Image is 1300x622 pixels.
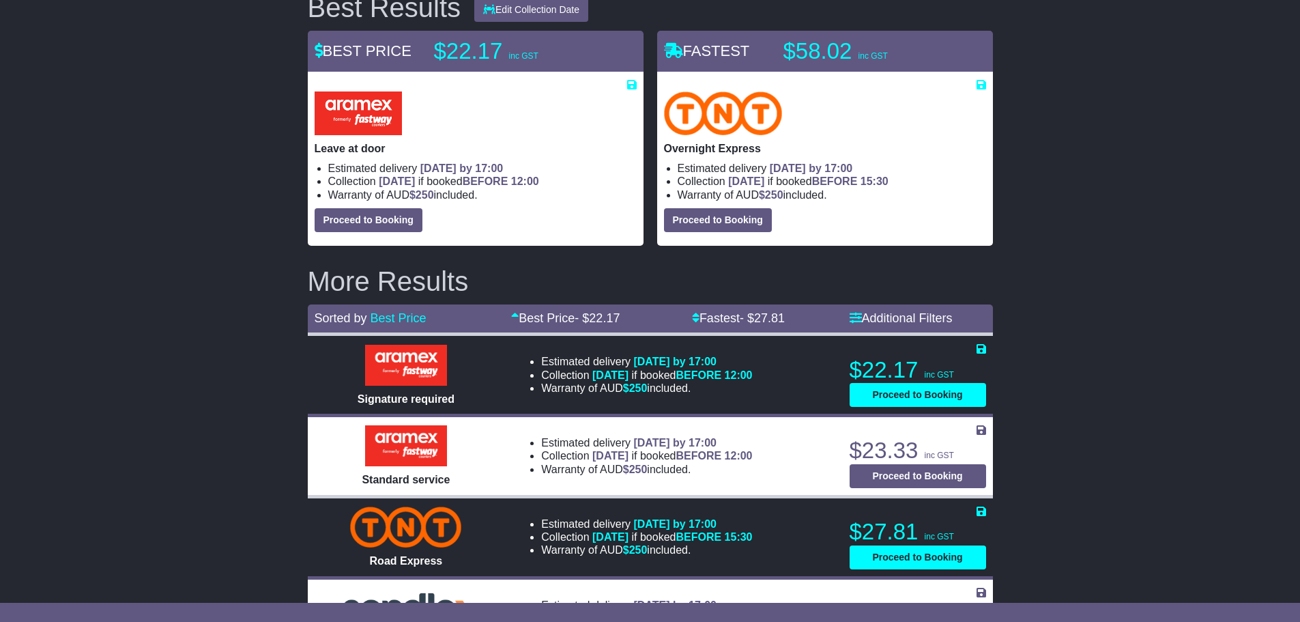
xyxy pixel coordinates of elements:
span: if booked [379,175,538,187]
img: TNT Domestic: Overnight Express [664,91,783,135]
span: $ [759,189,783,201]
span: if booked [592,531,752,543]
span: [DATE] by 17:00 [633,437,717,449]
p: $23.33 [850,437,986,464]
button: Proceed to Booking [850,383,986,407]
li: Collection [678,175,986,188]
span: 250 [629,464,648,475]
span: [DATE] by 17:00 [633,356,717,367]
span: BEFORE [676,531,721,543]
span: 27.81 [754,311,785,325]
img: Aramex: Standard service [365,425,447,466]
span: Sorted by [315,311,367,325]
p: $58.02 [783,38,954,65]
span: inc GST [925,532,954,541]
span: inc GST [925,370,954,380]
span: if booked [592,369,752,381]
span: $ [623,382,648,394]
span: [DATE] by 17:00 [770,162,853,174]
img: Aramex: Signature required [365,345,447,386]
span: [DATE] by 17:00 [633,518,717,530]
span: [DATE] by 17:00 [420,162,504,174]
span: 250 [765,189,783,201]
img: TNT Domestic: Road Express [350,507,461,548]
span: [DATE] [728,175,764,187]
span: - $ [740,311,785,325]
span: Road Express [370,555,443,567]
span: $ [409,189,434,201]
li: Estimated delivery [541,599,752,612]
span: 15:30 [725,531,753,543]
span: 250 [416,189,434,201]
p: Leave at door [315,142,637,155]
span: BEFORE [463,175,508,187]
span: BEFORE [676,450,721,462]
span: BEFORE [812,175,858,187]
li: Collection [541,449,752,462]
li: Estimated delivery [541,355,752,368]
li: Estimated delivery [541,518,752,531]
span: 15:30 [861,175,889,187]
a: Fastest- $27.81 [692,311,785,325]
span: Signature required [358,393,454,405]
button: Proceed to Booking [315,208,422,232]
a: Best Price- $22.17 [511,311,620,325]
span: 250 [629,382,648,394]
img: Aramex: Leave at door [315,91,402,135]
p: $22.17 [850,356,986,384]
li: Collection [541,531,752,543]
p: $27.81 [850,518,986,546]
li: Estimated delivery [541,436,752,449]
p: Overnight Express [664,142,986,155]
span: $ [623,464,648,475]
span: [DATE] by 17:00 [633,599,717,611]
p: $22.17 [434,38,605,65]
span: [DATE] [379,175,415,187]
button: Proceed to Booking [850,546,986,569]
button: Proceed to Booking [850,464,986,488]
span: Standard service [362,474,450,485]
li: Collection [328,175,637,188]
span: 12:00 [511,175,539,187]
span: 12:00 [725,369,753,381]
a: Additional Filters [850,311,953,325]
span: inc GST [509,51,538,61]
span: 22.17 [589,311,620,325]
span: if booked [728,175,888,187]
span: [DATE] [592,450,629,462]
span: FASTEST [664,42,750,59]
span: [DATE] [592,369,629,381]
li: Warranty of AUD included. [541,382,752,395]
li: Warranty of AUD included. [541,463,752,476]
a: Best Price [371,311,427,325]
li: Estimated delivery [678,162,986,175]
li: Warranty of AUD included. [541,543,752,556]
span: 250 [629,544,648,556]
li: Collection [541,369,752,382]
span: - $ [575,311,620,325]
h2: More Results [308,266,993,296]
span: $ [623,544,648,556]
li: Warranty of AUD included. [678,188,986,201]
button: Proceed to Booking [664,208,772,232]
span: if booked [592,450,752,462]
span: inc GST [925,451,954,460]
span: 12:00 [725,450,753,462]
span: [DATE] [592,531,629,543]
li: Warranty of AUD included. [328,188,637,201]
span: BEST PRICE [315,42,411,59]
span: BEFORE [676,369,721,381]
li: Estimated delivery [328,162,637,175]
span: inc GST [858,51,888,61]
